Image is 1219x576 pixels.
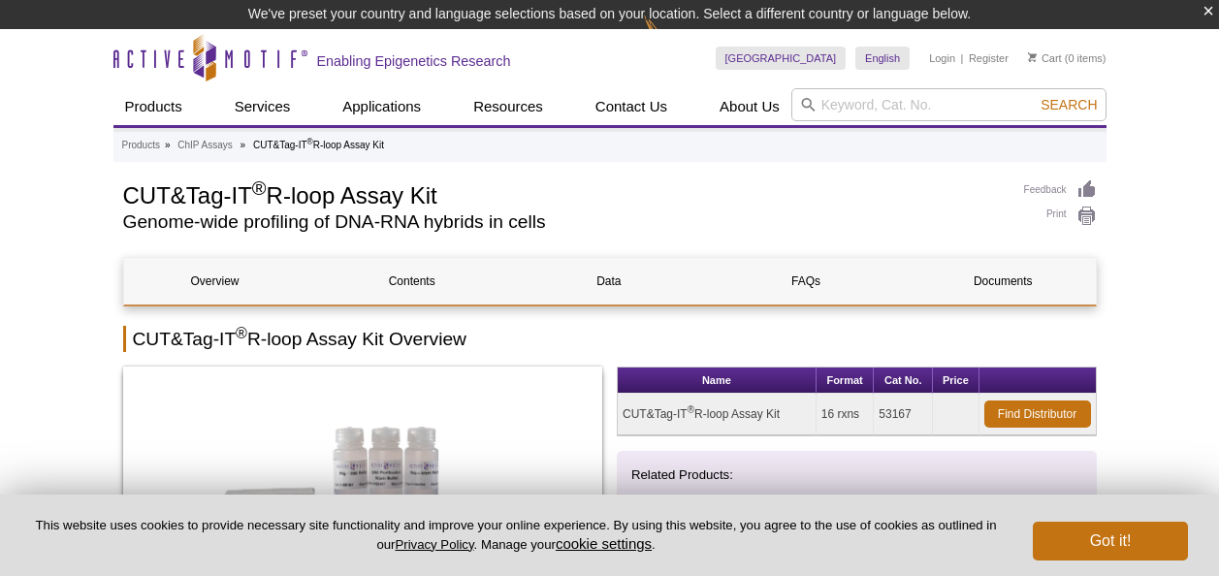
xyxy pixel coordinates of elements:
[223,88,303,125] a: Services
[651,490,827,509] a: CUT&Tag-IT Express Assay Kit
[124,258,306,304] a: Overview
[644,15,695,60] img: Change Here
[618,368,817,394] th: Name
[113,88,194,125] a: Products
[253,140,384,150] li: CUT&Tag-IT R-loop Assay Kit
[123,213,1005,231] h2: Genome-wide profiling of DNA-RNA hybrids in cells
[1028,47,1107,70] li: (0 items)
[929,51,955,65] a: Login
[1028,52,1037,62] img: Your Cart
[969,51,1009,65] a: Register
[618,394,817,435] td: CUT&Tag-IT R-loop Assay Kit
[933,368,978,394] th: Price
[584,88,679,125] a: Contact Us
[252,177,267,199] sup: ®
[791,88,1107,121] input: Keyword, Cat. No.
[241,140,246,150] li: »
[122,137,160,154] a: Products
[518,258,700,304] a: Data
[855,47,910,70] a: English
[236,325,247,341] sup: ®
[651,490,1063,528] li: : Less variable and higher-throughput genome-wide profiling of histone marks
[817,394,875,435] td: 16 rxns
[321,258,503,304] a: Contents
[874,368,933,394] th: Cat No.
[123,326,1097,352] h2: CUT&Tag-IT R-loop Assay Kit Overview
[1024,206,1097,227] a: Print
[715,258,897,304] a: FAQs
[31,517,1001,554] p: This website uses cookies to provide necessary site functionality and improve your online experie...
[1033,522,1188,560] button: Got it!
[817,368,875,394] th: Format
[961,47,964,70] li: |
[984,400,1091,428] a: Find Distributor
[307,137,313,146] sup: ®
[331,88,433,125] a: Applications
[874,394,933,435] td: 53167
[395,537,473,552] a: Privacy Policy
[165,140,171,150] li: »
[1041,97,1097,112] span: Search
[177,137,233,154] a: ChIP Assays
[716,47,847,70] a: [GEOGRAPHIC_DATA]
[1028,51,1062,65] a: Cart
[1024,179,1097,201] a: Feedback
[462,88,555,125] a: Resources
[1035,96,1103,113] button: Search
[123,179,1005,208] h1: CUT&Tag-IT R-loop Assay Kit
[556,535,652,552] button: cookie settings
[631,465,1082,485] p: Related Products:
[688,404,694,415] sup: ®
[317,52,511,70] h2: Enabling Epigenetics Research
[912,258,1094,304] a: Documents
[708,88,791,125] a: About Us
